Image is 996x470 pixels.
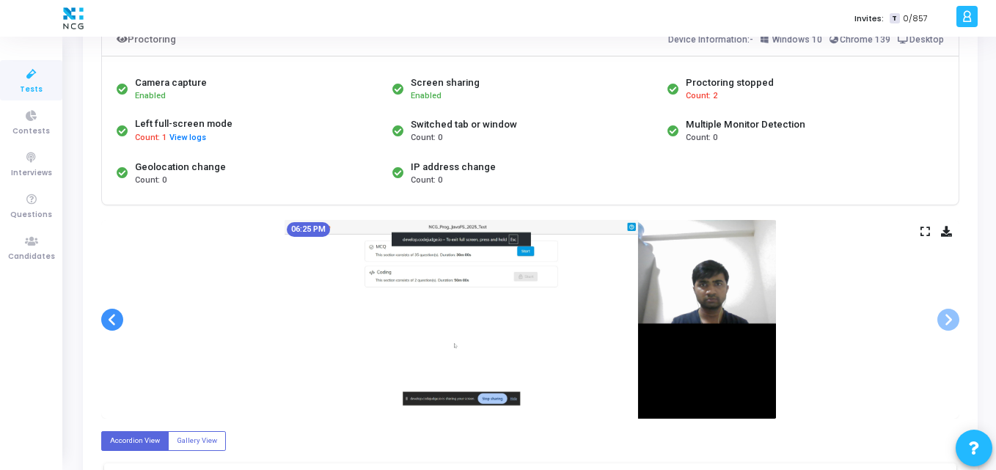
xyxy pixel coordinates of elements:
[909,34,944,45] span: Desktop
[411,117,517,132] div: Switched tab or window
[168,431,226,451] label: Gallery View
[287,222,330,237] mat-chip: 06:25 PM
[117,31,176,48] div: Proctoring
[686,90,717,103] span: Count: 2
[903,12,928,25] span: 0/857
[840,34,890,45] span: Chrome 139
[411,76,480,90] div: Screen sharing
[686,76,774,90] div: Proctoring stopped
[135,76,207,90] div: Camera capture
[686,132,717,144] span: Count: 0
[135,132,166,144] span: Count: 1
[12,125,50,138] span: Contests
[8,251,55,263] span: Candidates
[411,91,442,100] span: Enabled
[854,12,884,25] label: Invites:
[668,31,945,48] div: Device Information:-
[135,160,226,175] div: Geolocation change
[169,131,207,145] button: View logs
[285,220,776,419] img: screenshot-1756040119697.jpeg
[59,4,87,33] img: logo
[135,175,166,187] span: Count: 0
[411,160,496,175] div: IP address change
[101,431,169,451] label: Accordion View
[686,117,805,132] div: Multiple Monitor Detection
[20,84,43,96] span: Tests
[135,91,166,100] span: Enabled
[772,34,822,45] span: Windows 10
[411,175,442,187] span: Count: 0
[11,167,52,180] span: Interviews
[10,209,52,221] span: Questions
[411,132,442,144] span: Count: 0
[890,13,899,24] span: T
[135,117,232,131] div: Left full-screen mode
